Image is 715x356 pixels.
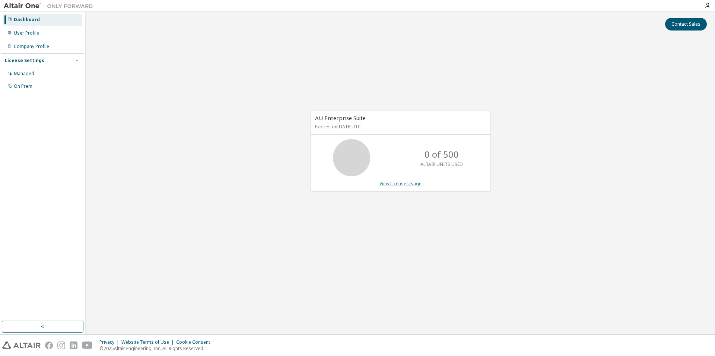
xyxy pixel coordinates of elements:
[57,341,65,349] img: instagram.svg
[420,161,463,167] p: ALTAIR UNITS USED
[5,58,44,64] div: License Settings
[315,114,366,122] span: AU Enterprise Suite
[14,44,49,49] div: Company Profile
[45,341,53,349] img: facebook.svg
[14,83,32,89] div: On Prem
[82,341,93,349] img: youtube.svg
[14,71,34,77] div: Managed
[425,148,459,161] p: 0 of 500
[315,124,484,130] p: Expires on [DATE] UTC
[70,341,77,349] img: linkedin.svg
[4,2,97,10] img: Altair One
[2,341,41,349] img: altair_logo.svg
[176,339,214,345] div: Cookie Consent
[99,345,214,352] p: © 2025 Altair Engineering, Inc. All Rights Reserved.
[379,180,422,187] a: View License Usage
[14,17,40,23] div: Dashboard
[665,18,707,31] button: Contact Sales
[99,339,121,345] div: Privacy
[14,30,39,36] div: User Profile
[121,339,176,345] div: Website Terms of Use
